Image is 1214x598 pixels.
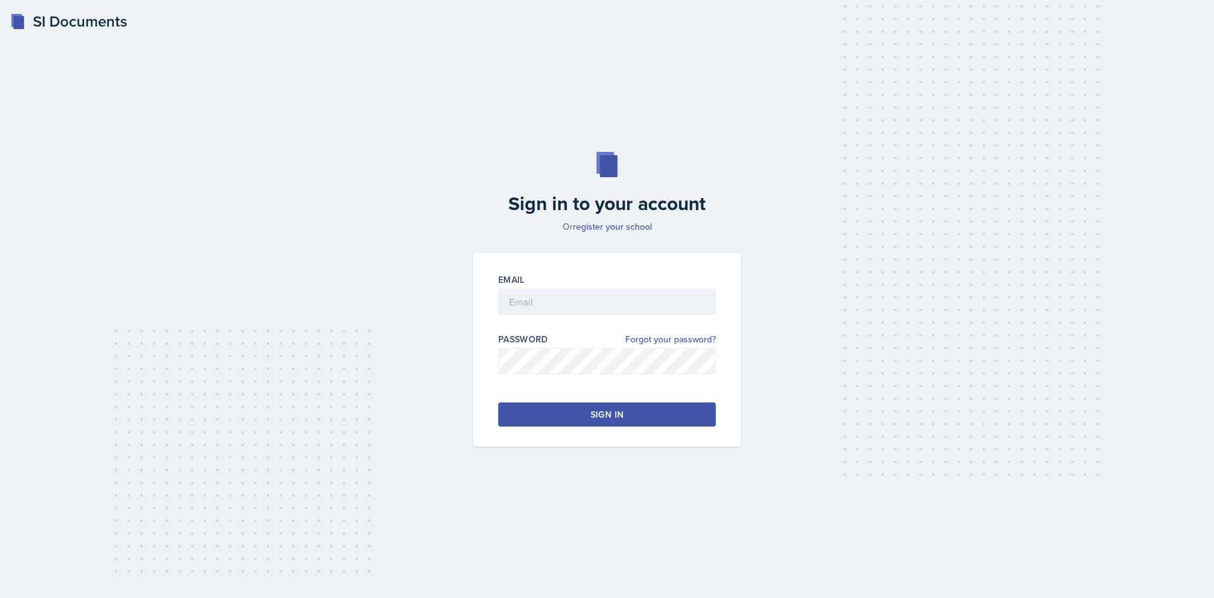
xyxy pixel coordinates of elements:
a: SI Documents [10,10,127,33]
div: Sign in [591,408,623,421]
p: Or [465,220,749,233]
h2: Sign in to your account [465,192,749,215]
input: Email [498,289,716,315]
label: Email [498,273,525,286]
button: Sign in [498,402,716,427]
label: Password [498,333,548,346]
a: register your school [573,220,652,233]
a: Forgot your password? [625,333,716,346]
